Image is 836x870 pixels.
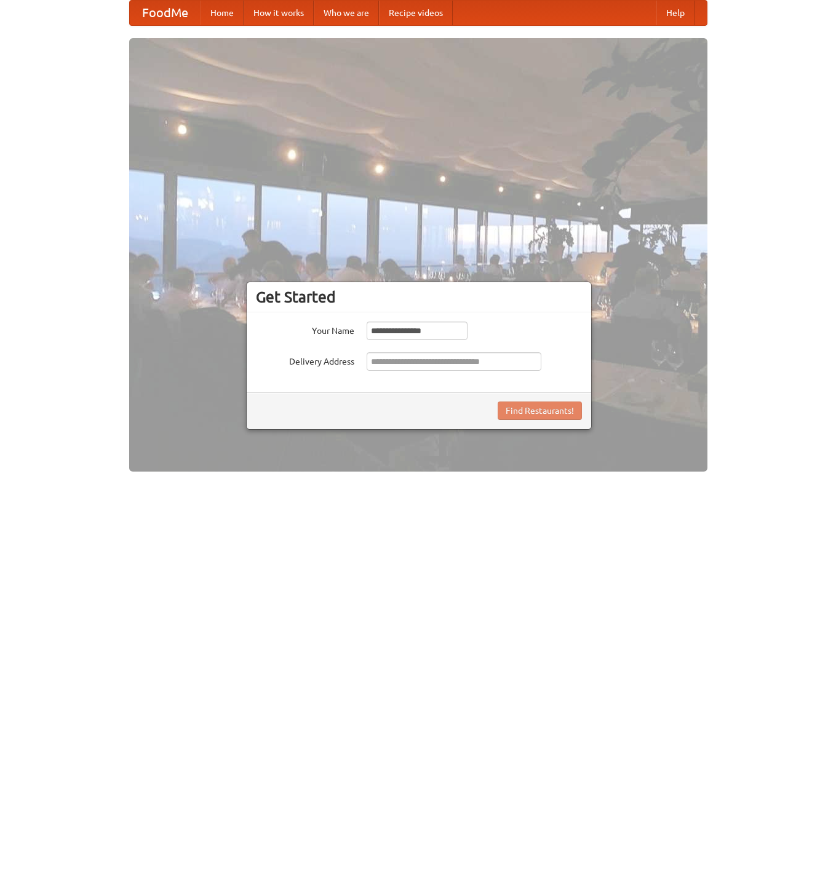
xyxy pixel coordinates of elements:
[314,1,379,25] a: Who we are
[201,1,244,25] a: Home
[656,1,695,25] a: Help
[498,401,582,420] button: Find Restaurants!
[244,1,314,25] a: How it works
[256,352,354,368] label: Delivery Address
[379,1,453,25] a: Recipe videos
[256,288,582,306] h3: Get Started
[256,322,354,337] label: Your Name
[130,1,201,25] a: FoodMe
